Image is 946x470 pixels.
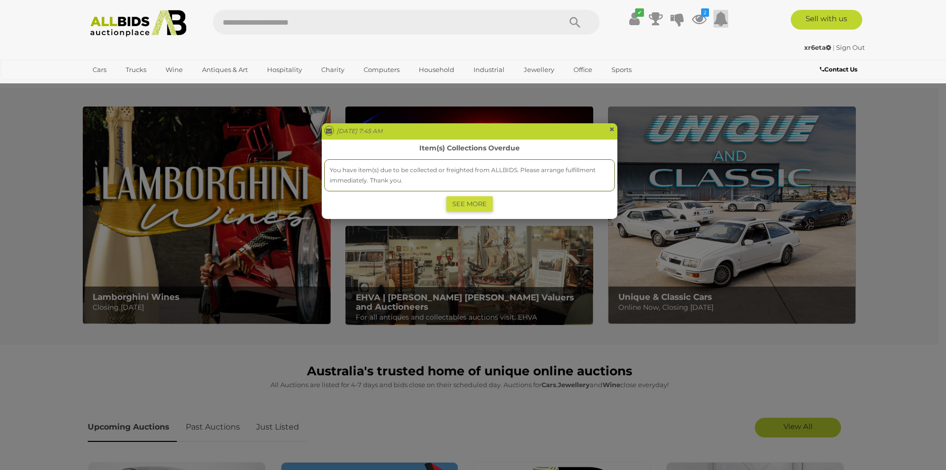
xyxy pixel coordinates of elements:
[337,126,382,137] div: [DATE] 7:45 AM
[324,142,615,154] div: Item(s) Collections Overdue
[609,125,615,135] button: Close
[324,159,615,191] div: You have item(s) due to be collected or freighted from ALLBIDS. Please arrange fulfillment immedi...
[609,123,615,135] span: ×
[446,196,493,212] a: SEE MORE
